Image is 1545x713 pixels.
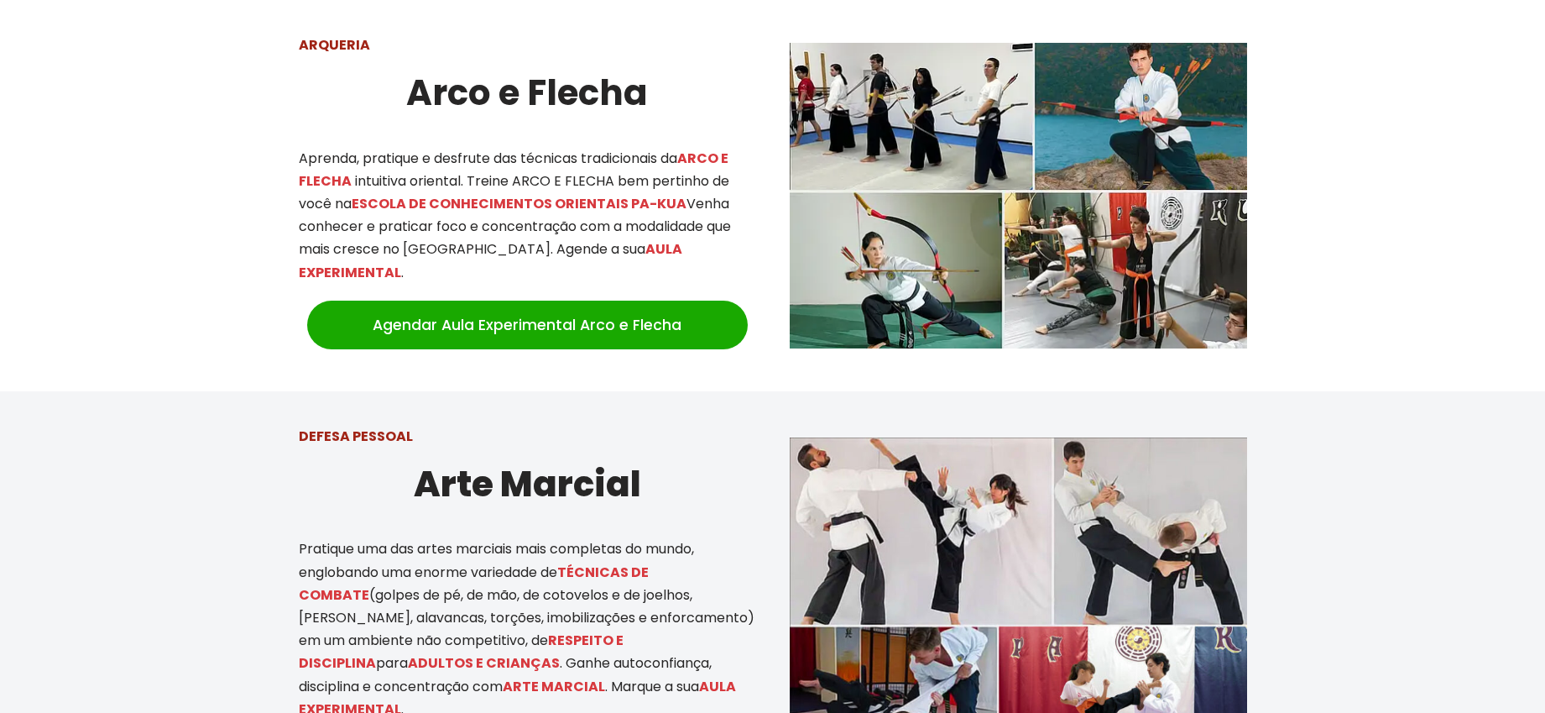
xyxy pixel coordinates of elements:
[352,194,686,213] mark: ESCOLA DE CONHECIMENTOS ORIENTAIS PA-KUA
[299,35,370,55] strong: ARQUERIA
[299,147,756,284] p: Aprenda, pratique e desfrute das técnicas tradicionais da intuitiva oriental. Treine ARCO E FLECH...
[406,68,648,118] strong: Arco e Flecha
[408,653,560,673] mark: ADULTOS E CRIANÇAS
[299,149,728,191] mark: ARCO E FLECHA
[299,239,682,281] mark: AULA EXPERIMENTAL
[307,301,748,349] a: Agendar Aula Experimental Arco e Flecha
[299,563,649,605] mark: TÉCNICAS DE COMBATE
[503,677,605,696] mark: ARTE MARCIAL
[299,456,756,512] h2: Arte Marcial
[299,427,413,446] strong: DEFESA PESSOAL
